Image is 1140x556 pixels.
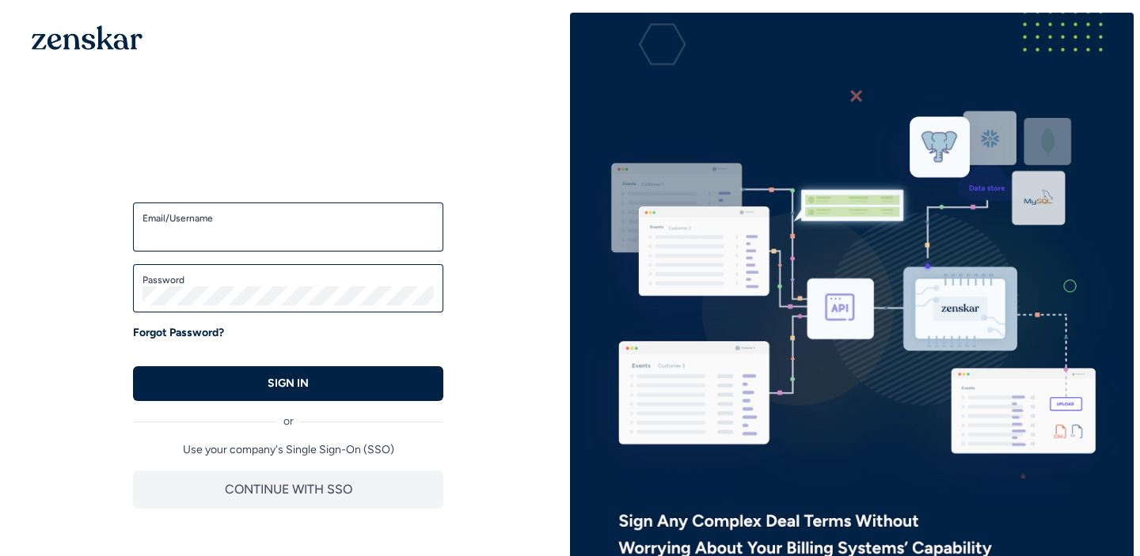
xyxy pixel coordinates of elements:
p: SIGN IN [268,376,309,391]
img: 1OGAJ2xQqyY4LXKgY66KYq0eOWRCkrZdAb3gUhuVAqdWPZE9SRJmCz+oDMSn4zDLXe31Ii730ItAGKgCKgCCgCikA4Av8PJUP... [32,25,142,50]
label: Email/Username [142,212,434,225]
label: Password [142,274,434,286]
button: SIGN IN [133,366,443,401]
div: or [133,401,443,429]
a: Forgot Password? [133,325,224,341]
p: Use your company's Single Sign-On (SSO) [133,442,443,458]
button: CONTINUE WITH SSO [133,471,443,509]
